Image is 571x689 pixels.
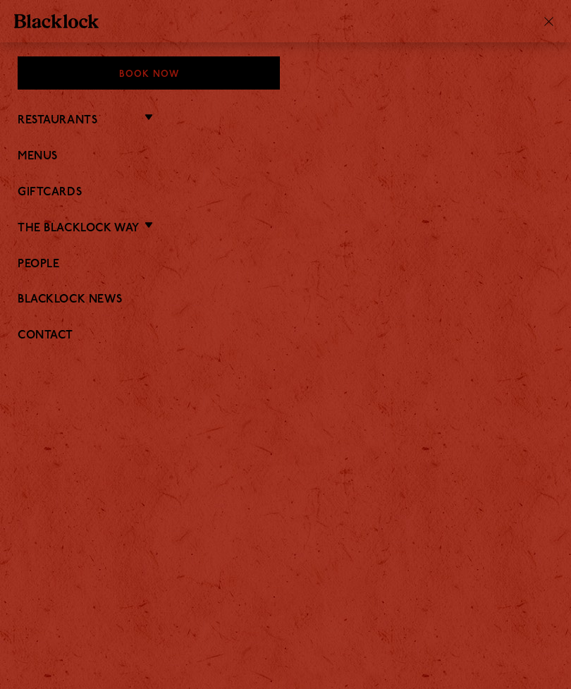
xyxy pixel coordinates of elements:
[18,150,553,164] a: Menus
[18,329,553,343] a: Contact
[14,14,99,28] img: BL_Textured_Logo-footer-cropped.svg
[18,293,553,307] a: Blacklock News
[18,186,553,200] a: Giftcards
[18,222,140,236] a: The Blacklock Way
[18,56,280,90] div: Book Now
[18,258,553,272] a: People
[18,114,97,128] a: Restaurants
